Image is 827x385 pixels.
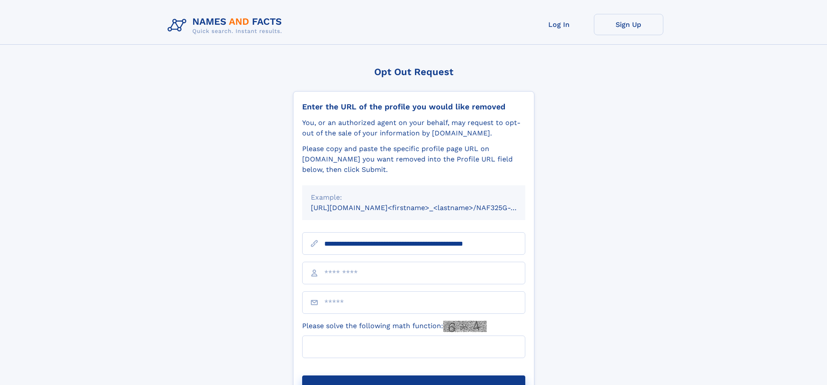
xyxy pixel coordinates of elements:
[302,102,525,112] div: Enter the URL of the profile you would like removed
[311,192,517,203] div: Example:
[164,14,289,37] img: Logo Names and Facts
[311,204,542,212] small: [URL][DOMAIN_NAME]<firstname>_<lastname>/NAF325G-xxxxxxxx
[524,14,594,35] a: Log In
[302,321,487,332] label: Please solve the following math function:
[302,144,525,175] div: Please copy and paste the specific profile page URL on [DOMAIN_NAME] you want removed into the Pr...
[293,66,534,77] div: Opt Out Request
[594,14,663,35] a: Sign Up
[302,118,525,138] div: You, or an authorized agent on your behalf, may request to opt-out of the sale of your informatio...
